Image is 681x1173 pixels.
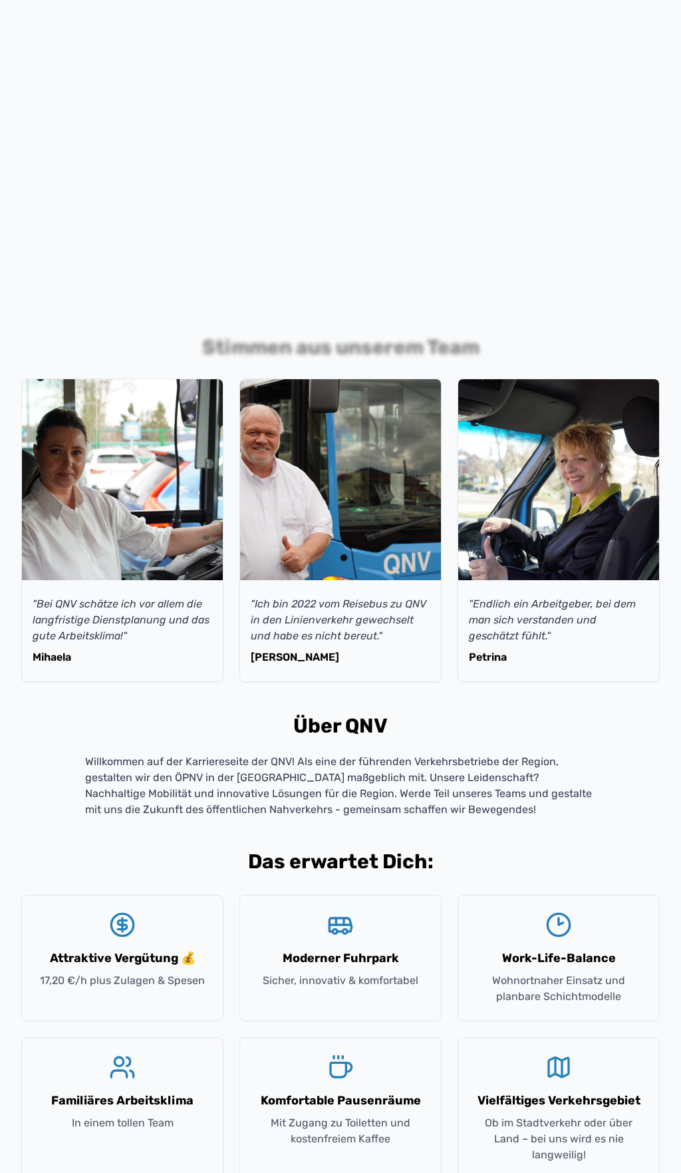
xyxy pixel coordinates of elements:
p: "Bei QNV schätze ich vor allem die langfristige Dienstplanung und das gute Arbeitsklima!" [33,596,212,644]
h3: Attraktive Vergütung 💰 [50,949,196,967]
p: [PERSON_NAME] [251,649,430,665]
h2: Über QNV [21,714,660,738]
svg: CircleDollarSign [109,912,136,938]
p: Wohnortnaher Einsatz und planbare Schichtmodelle [474,973,643,1005]
h3: Vielfältiges Verkehrsgebiet [477,1091,640,1110]
p: "Endlich ein Arbeitgeber, bei dem man sich verstanden und geschätzt fühlt." [469,596,648,644]
p: "Ich bin 2022 vom Reisebus zu QNV in den Linienverkehr gewechselt und habe es nicht bereut." [251,596,430,644]
h3: Work-Life-Balance [502,949,616,967]
p: Petrina [469,649,648,665]
svg: Clock2 [545,912,572,938]
svg: Users [109,1054,136,1081]
h3: Komfortable Pausenräume [261,1091,421,1110]
p: 17,20 €/h plus Zulagen & Spesen [40,973,205,989]
svg: Map [545,1054,572,1081]
p: Sicher, innovativ & komfortabel [263,973,418,989]
p: Mit Zugang zu Toiletten und kostenfreiem Kaffee [256,1115,425,1147]
h3: Familiäres Arbeitsklima [51,1091,194,1110]
h2: Das erwartet Dich: [21,850,660,874]
p: Mihaela [33,649,212,665]
p: In einem tollen Team [72,1115,174,1131]
p: Ob im Stadtverkehr oder über Land – bei uns wird es nie langweilig! [474,1115,643,1163]
svg: Bus [327,912,354,938]
h2: Stimmen aus unserem Team [21,335,660,359]
p: Willkommen auf der Karriereseite der QNV! Als eine der führenden Verkehrsbetriebe der Region, ges... [85,754,596,818]
h3: Moderner Fuhrpark [283,949,399,967]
